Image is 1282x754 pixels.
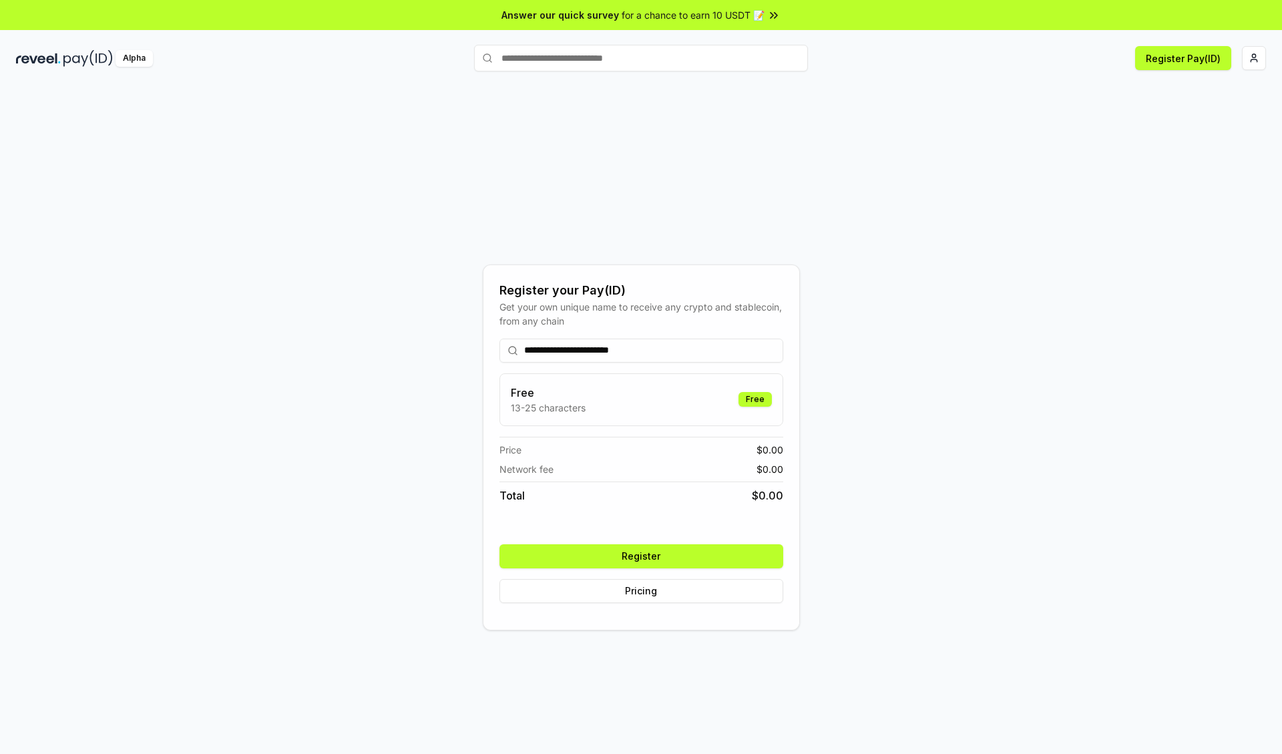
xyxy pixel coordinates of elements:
[499,488,525,504] span: Total
[501,8,619,22] span: Answer our quick survey
[1135,46,1231,70] button: Register Pay(ID)
[499,281,783,300] div: Register your Pay(ID)
[63,50,113,67] img: pay_id
[757,462,783,476] span: $ 0.00
[116,50,153,67] div: Alpha
[499,544,783,568] button: Register
[738,392,772,407] div: Free
[757,443,783,457] span: $ 0.00
[499,579,783,603] button: Pricing
[752,488,783,504] span: $ 0.00
[511,401,586,415] p: 13-25 characters
[622,8,765,22] span: for a chance to earn 10 USDT 📝
[499,462,554,476] span: Network fee
[511,385,586,401] h3: Free
[499,300,783,328] div: Get your own unique name to receive any crypto and stablecoin, from any chain
[499,443,521,457] span: Price
[16,50,61,67] img: reveel_dark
